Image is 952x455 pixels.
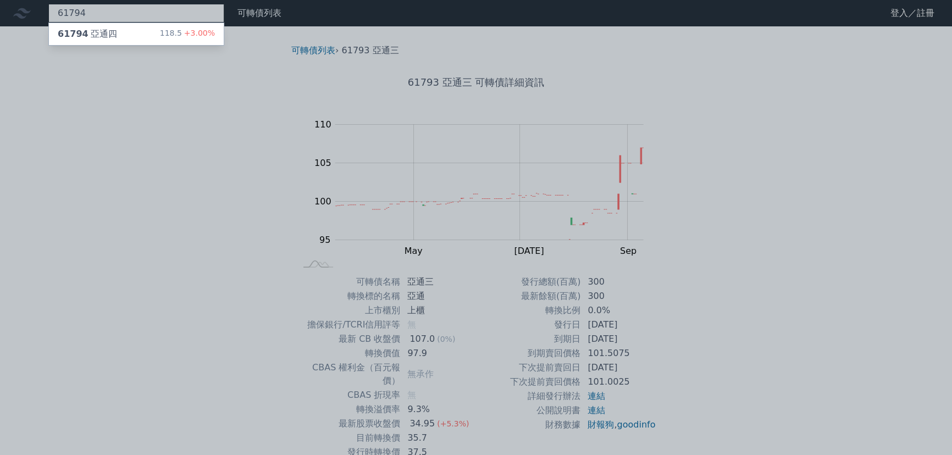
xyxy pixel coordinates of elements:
iframe: Chat Widget [897,402,952,455]
span: 61794 [58,29,88,39]
a: 61794亞通四 118.5+3.00% [49,23,224,45]
div: 亞通四 [58,27,117,41]
span: +3.00% [182,29,215,37]
div: 聊天小工具 [897,402,952,455]
div: 118.5 [160,27,215,41]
